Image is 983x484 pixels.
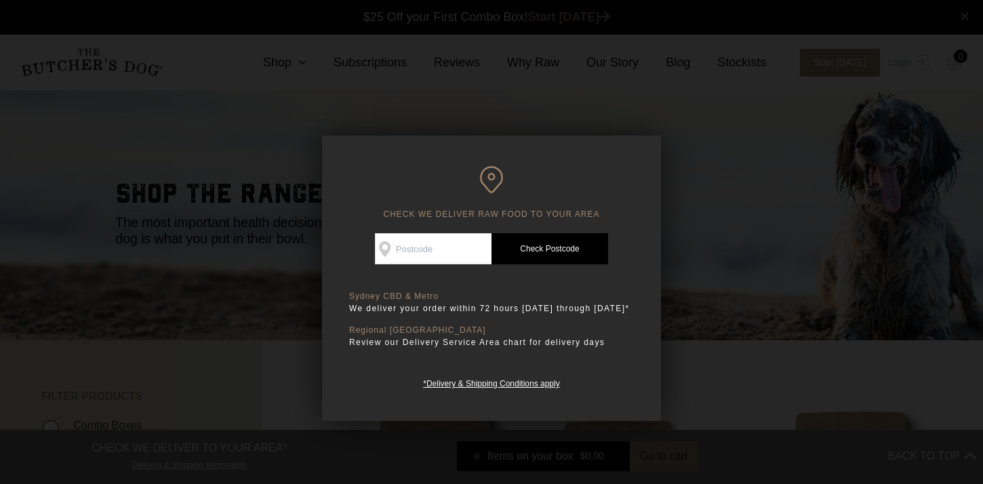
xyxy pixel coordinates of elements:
h6: CHECK WE DELIVER RAW FOOD TO YOUR AREA [349,166,634,220]
p: Regional [GEOGRAPHIC_DATA] [349,325,634,336]
p: We deliver your order within 72 hours [DATE] through [DATE]* [349,302,634,315]
p: Sydney CBD & Metro [349,291,634,302]
a: Check Postcode [491,233,608,264]
a: *Delivery & Shipping Conditions apply [423,376,559,388]
p: Review our Delivery Service Area chart for delivery days [349,336,634,349]
input: Postcode [375,233,491,264]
